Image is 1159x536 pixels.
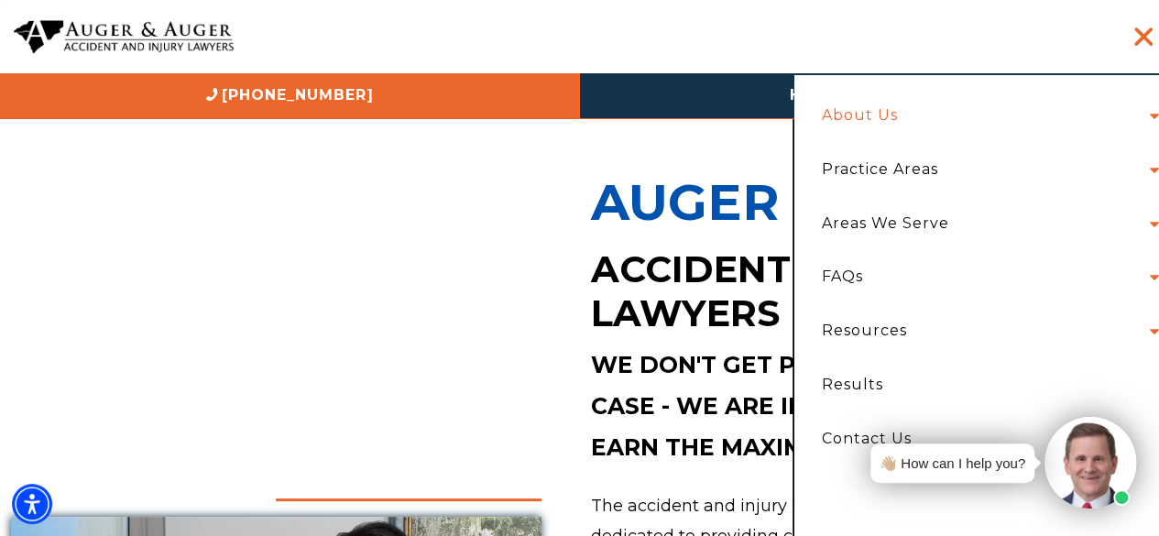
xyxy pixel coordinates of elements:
img: Auger & Auger Accident and Injury Lawyers Logo [14,20,234,54]
a: Practice Areas [808,143,952,197]
a: Areas We Serve [808,197,963,251]
p: Auger & Auger [591,157,1149,247]
img: Intaker widget Avatar [1044,417,1136,509]
button: Menu [1116,18,1153,55]
a: Resources [808,304,921,358]
p: We don't get paid until we win your case - we are incentivized to help you earn the maximum amoun... [591,345,1149,468]
div: 👋🏼 How can I help you? [880,451,1025,476]
h2: Accident and Injury Lawyers [591,247,1149,335]
a: About Us [808,89,912,143]
a: FAQs [808,250,877,304]
div: Accessibility Menu [12,484,52,524]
